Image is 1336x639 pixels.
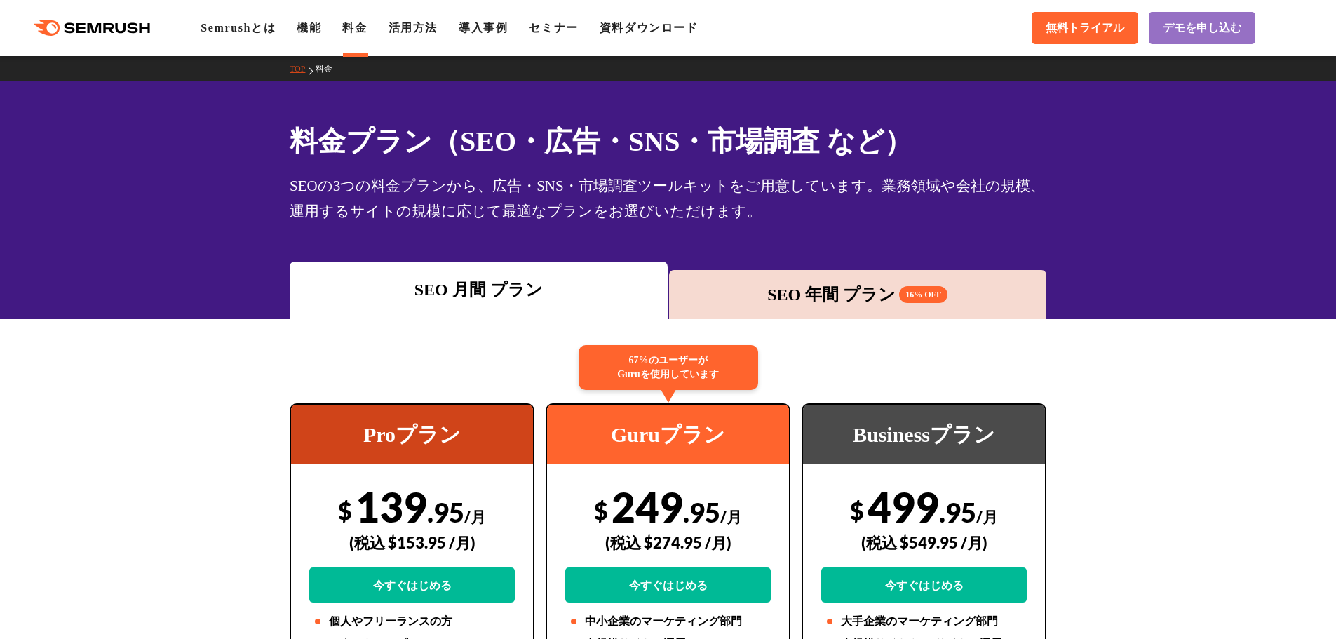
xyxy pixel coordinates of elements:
div: (税込 $153.95 /月) [309,518,515,567]
a: 今すぐはじめる [821,567,1027,603]
span: 16% OFF [899,286,947,303]
span: /月 [976,507,998,526]
span: デモを申し込む [1163,21,1241,36]
a: 料金 [342,22,367,34]
a: TOP [290,64,316,74]
span: $ [594,496,608,525]
a: 導入事例 [459,22,508,34]
a: セミナー [529,22,578,34]
a: 活用方法 [389,22,438,34]
h1: 料金プラン（SEO・広告・SNS・市場調査 など） [290,121,1046,162]
a: 今すぐはじめる [565,567,771,603]
div: 249 [565,482,771,603]
span: /月 [464,507,486,526]
div: Guruプラン [547,405,789,464]
div: (税込 $274.95 /月) [565,518,771,567]
li: 大手企業のマーケティング部門 [821,613,1027,630]
div: SEO 月間 プラン [297,277,661,302]
a: 今すぐはじめる [309,567,515,603]
span: $ [850,496,864,525]
span: .95 [683,496,720,528]
span: /月 [720,507,742,526]
a: Semrushとは [201,22,276,34]
li: 個人やフリーランスの方 [309,613,515,630]
a: 無料トライアル [1032,12,1138,44]
a: 資料ダウンロード [600,22,699,34]
a: 料金 [316,64,343,74]
span: $ [338,496,352,525]
div: 139 [309,482,515,603]
div: Businessプラン [803,405,1045,464]
div: (税込 $549.95 /月) [821,518,1027,567]
div: 499 [821,482,1027,603]
a: 機能 [297,22,321,34]
a: デモを申し込む [1149,12,1255,44]
span: 無料トライアル [1046,21,1124,36]
li: 中小企業のマーケティング部門 [565,613,771,630]
div: Proプラン [291,405,533,464]
div: SEO 年間 プラン [676,282,1040,307]
div: SEOの3つの料金プランから、広告・SNS・市場調査ツールキットをご用意しています。業務領域や会社の規模、運用するサイトの規模に応じて最適なプランをお選びいただけます。 [290,173,1046,224]
div: 67%のユーザーが Guruを使用しています [579,345,758,390]
span: .95 [939,496,976,528]
span: .95 [427,496,464,528]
